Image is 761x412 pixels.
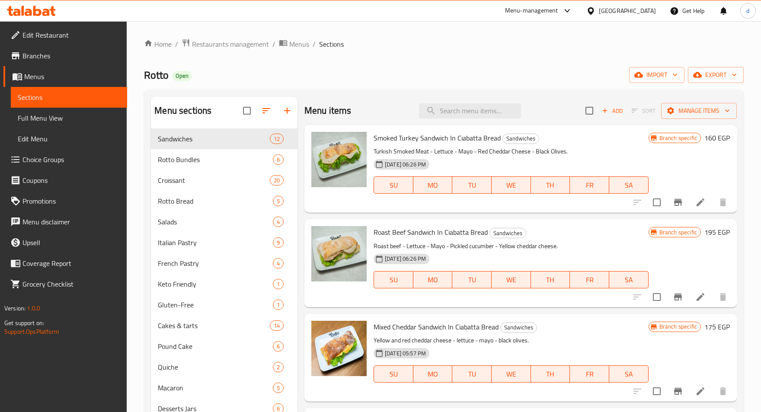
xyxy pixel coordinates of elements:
[3,191,127,211] a: Promotions
[4,326,59,337] a: Support.OpsPlatform
[501,323,537,332] span: Sandwiches
[158,258,273,268] div: French Pastry
[695,292,706,302] a: Edit menu item
[492,176,531,194] button: WE
[704,132,730,144] h6: 160 EGP
[505,6,558,16] div: Menu-management
[158,196,273,206] div: Rotto Bread
[158,175,269,185] span: Croissant
[636,70,678,80] span: import
[374,271,413,288] button: SU
[374,335,649,346] p: Yellow and red cheddar cheese - lettuce - mayo - black olives.
[144,65,169,85] span: Rotto
[158,279,273,289] span: Keto Friendly
[3,232,127,253] a: Upsell
[3,170,127,191] a: Coupons
[311,321,367,376] img: Mixed Cheddar Sandwich In Ciabatta Bread
[172,72,192,80] span: Open
[688,67,744,83] button: export
[598,104,626,118] span: Add item
[609,176,649,194] button: SA
[158,134,269,144] span: Sandwiches
[502,134,539,144] div: Sandwiches
[24,71,120,82] span: Menus
[601,106,624,116] span: Add
[158,341,273,351] span: Pound Cake
[4,317,44,329] span: Get support on:
[695,386,706,396] a: Edit menu item
[417,179,449,192] span: MO
[311,132,367,187] img: Smoked Turkey Sandwich In Ciabatta Bread
[413,176,453,194] button: MO
[413,271,453,288] button: MO
[613,179,645,192] span: SA
[18,92,120,102] span: Sections
[270,322,283,330] span: 14
[273,301,283,309] span: 1
[381,160,429,169] span: [DATE] 06:26 PM
[613,274,645,286] span: SA
[151,336,297,357] div: Pound Cake6
[158,237,273,248] span: Italian Pastry
[598,104,626,118] button: Add
[531,176,570,194] button: TH
[304,104,352,117] h2: Menu items
[151,211,297,232] div: Salads4
[154,104,211,117] h2: Menu sections
[151,377,297,398] div: Macaron5
[273,300,284,310] div: items
[3,25,127,45] a: Edit Restaurant
[452,365,492,383] button: TU
[668,192,688,213] button: Branch-specific-item
[3,253,127,274] a: Coverage Report
[570,365,609,383] button: FR
[158,383,273,393] div: Macaron
[713,287,733,307] button: delete
[22,196,120,206] span: Promotions
[609,365,649,383] button: SA
[22,217,120,227] span: Menu disclaimer
[534,368,567,380] span: TH
[599,6,656,16] div: [GEOGRAPHIC_DATA]
[144,39,172,49] a: Home
[381,255,429,263] span: [DATE] 06:26 PM
[273,237,284,248] div: items
[22,51,120,61] span: Branches
[256,100,277,121] span: Sort sections
[626,104,661,118] span: Select section first
[172,71,192,81] div: Open
[158,320,269,331] div: Cakes & tarts
[11,108,127,128] a: Full Menu View
[289,39,309,49] span: Menus
[151,191,297,211] div: Rotto Bread5
[273,239,283,247] span: 9
[270,175,284,185] div: items
[158,300,273,310] span: Gluten-Free
[11,87,127,108] a: Sections
[374,241,649,252] p: Roast beef - Lettuce - Mayo - Pickled cucumber - Yellow cheddar cheese.
[746,6,749,16] span: d
[22,279,120,289] span: Grocery Checklist
[573,179,606,192] span: FR
[531,365,570,383] button: TH
[22,237,120,248] span: Upsell
[531,271,570,288] button: TH
[570,176,609,194] button: FR
[273,384,283,392] span: 5
[534,179,567,192] span: TH
[377,179,410,192] span: SU
[495,368,528,380] span: WE
[270,176,283,185] span: 20
[151,253,297,274] div: French Pastry4
[489,228,526,238] div: Sandwiches
[381,349,429,358] span: [DATE] 05:57 PM
[374,146,649,157] p: Turkish Smoked Meat - Lettuce - Mayo - Red Cheddar Cheese - Black Olives.
[313,39,316,49] li: /
[238,102,256,120] span: Select all sections
[273,197,283,205] span: 5
[570,271,609,288] button: FR
[668,381,688,402] button: Branch-specific-item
